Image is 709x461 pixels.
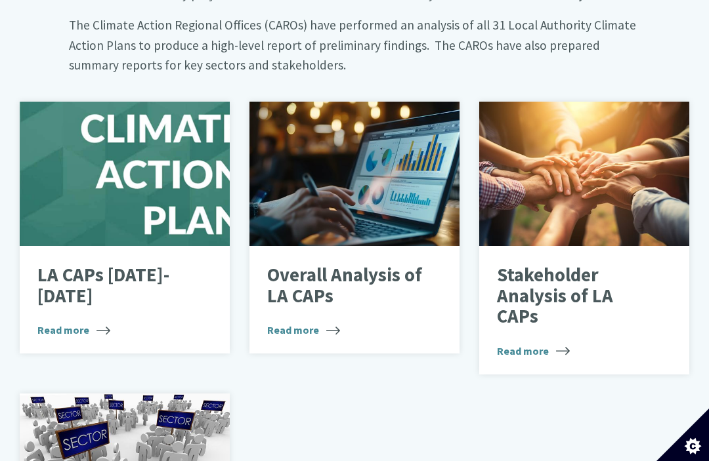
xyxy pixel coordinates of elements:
big: The Climate Action Regional Offices (CAROs) have performed an analysis of all 31 Local Authority ... [69,17,636,73]
span: Read more [497,343,570,359]
p: LA CAPs [DATE]-[DATE] [37,265,194,306]
span: Read more [37,322,110,338]
a: Stakeholder Analysis of LA CAPs Read more [479,102,689,374]
a: LA CAPs [DATE]-[DATE] Read more [20,102,230,353]
a: Overall Analysis of LA CAPs Read more [249,102,460,353]
p: Overall Analysis of LA CAPs [267,265,424,306]
span: Read more [267,322,340,338]
p: Stakeholder Analysis of LA CAPs [497,265,654,327]
button: Set cookie preferences [656,409,709,461]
